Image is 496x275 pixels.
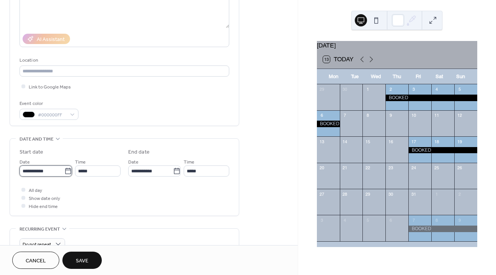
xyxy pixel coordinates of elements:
span: #000000FF [38,111,66,119]
div: Event color [20,100,77,108]
div: 17 [411,139,416,144]
button: Cancel [12,252,59,269]
div: Location [20,56,228,64]
div: Start date [20,148,43,156]
span: Cancel [26,257,46,265]
div: 8 [365,113,370,118]
div: 20 [319,165,325,171]
div: 1 [365,87,370,92]
div: 18 [434,139,439,144]
span: Link to Google Maps [29,83,71,91]
div: 8 [434,217,439,223]
div: 15 [365,139,370,144]
div: 16 [388,139,393,144]
div: 11 [434,113,439,118]
span: Date and time [20,135,54,143]
span: Time [184,158,194,166]
span: Show date only [29,195,60,203]
div: Thu [387,69,408,84]
div: 2 [388,87,393,92]
div: Tue [344,69,365,84]
div: Fri [408,69,429,84]
div: 30 [342,87,348,92]
span: Do not repeat [23,240,51,249]
div: Sat [429,69,450,84]
div: 30 [388,191,393,197]
span: Time [75,158,86,166]
div: 4 [434,87,439,92]
div: 3 [319,217,325,223]
span: Recurring event [20,225,60,233]
div: 5 [365,217,370,223]
div: BOOKED [317,121,340,127]
div: 1 [434,191,439,197]
div: Sun [450,69,471,84]
div: 14 [342,139,348,144]
span: Hide end time [29,203,58,211]
div: 2 [457,191,462,197]
button: 13Today [320,54,356,65]
div: 9 [457,217,462,223]
div: 5 [457,87,462,92]
div: 12 [457,113,462,118]
div: 29 [365,191,370,197]
div: 9 [388,113,393,118]
div: 26 [457,165,462,171]
div: BOOKED [385,95,477,101]
div: 6 [319,113,325,118]
span: Save [76,257,88,265]
div: BOOKED [408,147,477,154]
span: Date [128,158,139,166]
div: 6 [388,217,393,223]
div: Mon [323,69,344,84]
div: 7 [342,113,348,118]
div: 23 [388,165,393,171]
div: [DATE] [317,41,477,50]
div: 19 [457,139,462,144]
div: 13 [319,139,325,144]
div: 10 [411,113,416,118]
div: 24 [411,165,416,171]
div: End date [128,148,150,156]
div: 4 [342,217,348,223]
div: 27 [319,191,325,197]
div: 28 [342,191,348,197]
div: 31 [411,191,416,197]
div: 7 [411,217,416,223]
div: Wed [365,69,386,84]
div: 22 [365,165,370,171]
div: 25 [434,165,439,171]
div: 29 [319,87,325,92]
span: All day [29,187,42,195]
div: 3 [411,87,416,92]
div: 21 [342,165,348,171]
span: Date [20,158,30,166]
div: BOOKED [408,226,477,232]
button: Save [62,252,102,269]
